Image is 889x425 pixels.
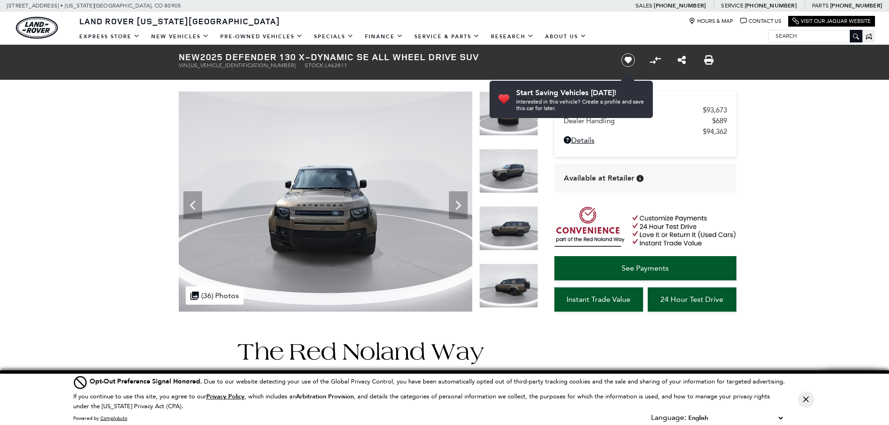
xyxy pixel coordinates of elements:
a: Pre-Owned Vehicles [215,28,308,45]
span: L462811 [325,62,347,69]
a: $94,362 [564,127,727,136]
span: VIN: [179,62,189,69]
a: Share this New 2025 Defender 130 X-Dynamic SE All Wheel Drive SUV [678,55,686,66]
span: Instant Trade Value [567,295,630,304]
span: MSRP [564,106,703,114]
a: Finance [359,28,409,45]
span: Opt-Out Preference Signal Honored . [90,377,204,386]
a: Visit Our Jaguar Website [792,18,871,25]
span: Sales [636,2,652,9]
a: Print this New 2025 Defender 130 X-Dynamic SE All Wheel Drive SUV [704,55,714,66]
a: EXPRESS STORE [74,28,146,45]
a: [PHONE_NUMBER] [830,2,882,9]
div: Previous [183,191,202,219]
input: Search [769,30,862,42]
span: 24 Hour Test Drive [660,295,723,304]
a: About Us [539,28,592,45]
div: Language: [651,414,686,421]
img: New 2025 Gondwana Stone LAND ROVER X-Dynamic SE image 4 [479,149,538,193]
span: $93,673 [703,106,727,114]
span: Service [721,2,743,9]
button: Close Button [798,391,814,408]
a: Privacy Policy [206,393,245,400]
span: Land Rover [US_STATE][GEOGRAPHIC_DATA] [79,15,280,27]
a: Hours & Map [689,18,733,25]
img: Land Rover [16,17,58,39]
a: 24 Hour Test Drive [648,287,736,312]
a: Dealer Handling $689 [564,117,727,125]
div: Powered by [73,416,127,421]
a: Specials [308,28,359,45]
h1: 2025 Defender 130 X-Dynamic SE All Wheel Drive SUV [179,52,606,62]
nav: Main Navigation [74,28,592,45]
a: Details [564,136,727,145]
u: Privacy Policy [206,392,245,401]
img: New 2025 Gondwana Stone LAND ROVER X-Dynamic SE image 3 [179,91,472,312]
strong: Arbitration Provision [296,392,354,401]
button: Save vehicle [618,53,638,68]
p: If you continue to use this site, you agree to our , which includes an , and details the categori... [73,393,770,410]
span: Available at Retailer [564,173,634,183]
span: Dealer Handling [564,117,712,125]
a: See Payments [554,256,736,280]
a: Contact Us [740,18,781,25]
a: Service & Parts [409,28,485,45]
img: New 2025 Gondwana Stone LAND ROVER X-Dynamic SE image 3 [479,91,538,136]
div: Vehicle is in stock and ready for immediate delivery. Due to demand, availability is subject to c... [637,175,644,182]
img: New 2025 Gondwana Stone LAND ROVER X-Dynamic SE image 5 [479,206,538,251]
div: (36) Photos [186,286,244,305]
a: ComplyAuto [100,415,127,421]
span: $94,362 [703,127,727,136]
span: [US_VEHICLE_IDENTIFICATION_NUMBER] [189,62,295,69]
a: [PHONE_NUMBER] [654,2,706,9]
button: Compare vehicle [648,53,662,67]
select: Language Select [686,413,785,423]
span: Stock: [305,62,325,69]
a: land-rover [16,17,58,39]
a: Research [485,28,539,45]
span: $689 [712,117,727,125]
strong: New [179,50,200,63]
img: New 2025 Gondwana Stone LAND ROVER X-Dynamic SE image 6 [479,264,538,308]
a: New Vehicles [146,28,215,45]
a: Instant Trade Value [554,287,643,312]
a: [PHONE_NUMBER] [745,2,797,9]
div: Due to our website detecting your use of the Global Privacy Control, you have been automatically ... [90,376,785,386]
a: [STREET_ADDRESS] • [US_STATE][GEOGRAPHIC_DATA], CO 80905 [7,2,181,9]
span: See Payments [622,264,669,272]
div: Next [449,191,468,219]
a: Land Rover [US_STATE][GEOGRAPHIC_DATA] [74,15,286,27]
span: Parts [812,2,829,9]
a: MSRP $93,673 [564,106,727,114]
